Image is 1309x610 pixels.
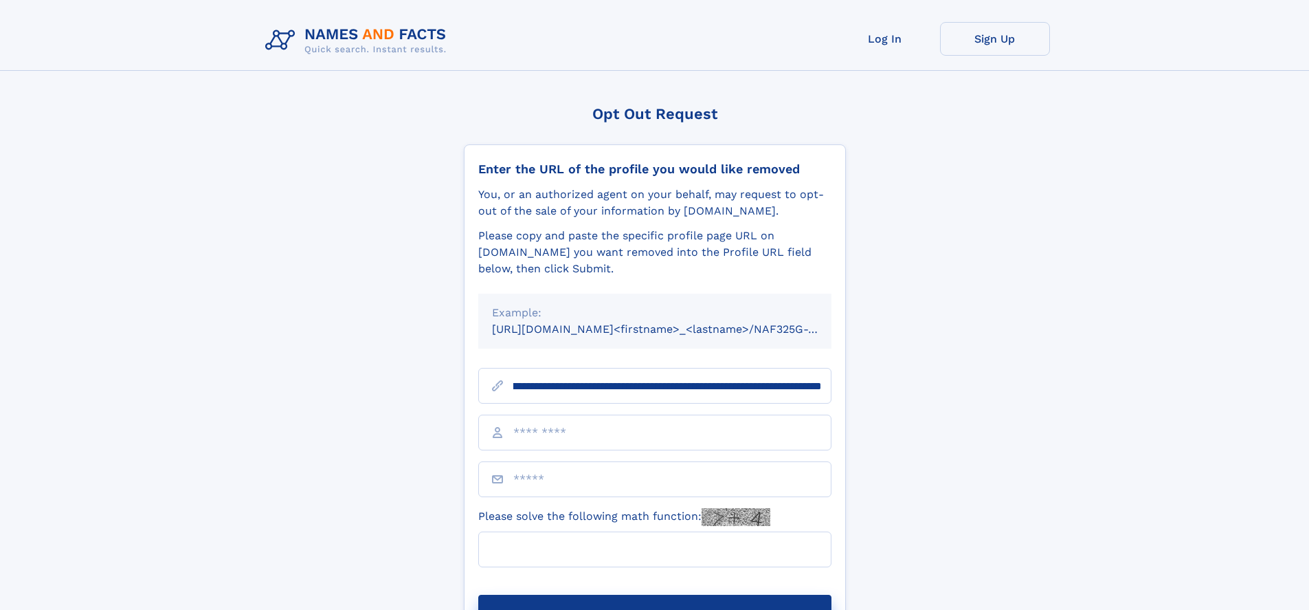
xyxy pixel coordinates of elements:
[940,22,1050,56] a: Sign Up
[492,305,818,321] div: Example:
[478,186,831,219] div: You, or an authorized agent on your behalf, may request to opt-out of the sale of your informatio...
[478,162,831,177] div: Enter the URL of the profile you would like removed
[478,228,831,277] div: Please copy and paste the specific profile page URL on [DOMAIN_NAME] you want removed into the Pr...
[830,22,940,56] a: Log In
[260,22,458,59] img: Logo Names and Facts
[464,105,846,122] div: Opt Out Request
[478,508,770,526] label: Please solve the following math function:
[492,323,858,336] small: [URL][DOMAIN_NAME]<firstname>_<lastname>/NAF325G-xxxxxxxx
